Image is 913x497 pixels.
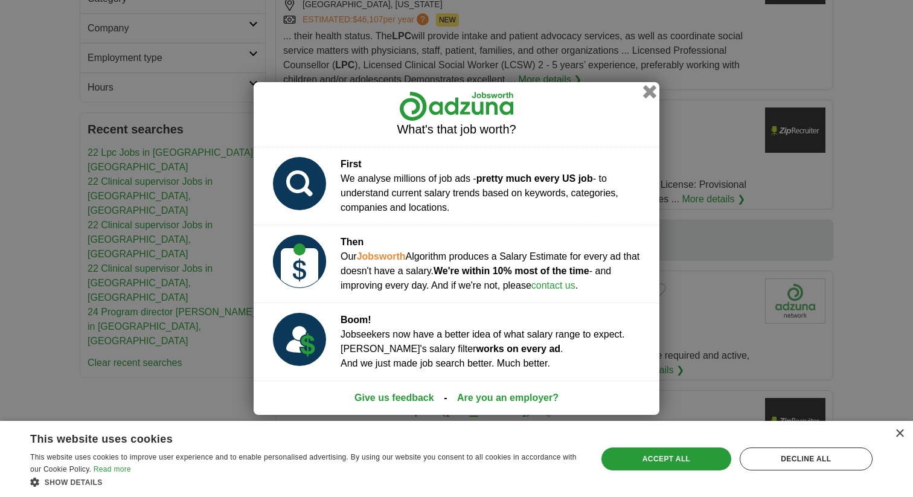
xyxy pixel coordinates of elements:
[740,447,873,470] div: Decline all
[341,237,364,247] strong: Then
[273,235,326,288] img: salary_prediction_2_USD.svg
[273,157,326,210] img: salary_prediction_1.svg
[341,313,625,371] div: Jobseekers now have a better idea of what salary range to expect. [PERSON_NAME]'s salary filter ....
[531,280,575,290] a: contact us
[895,429,904,438] div: Close
[457,391,559,405] a: Are you an employer?
[444,391,447,405] span: -
[601,447,731,470] div: Accept all
[354,391,434,405] a: Give us feedback
[341,235,650,293] div: Our Algorithm produces a Salary Estimate for every ad that doesn't have a salary. - and improving...
[30,453,577,473] span: This website uses cookies to improve user experience and to enable personalised advertising. By u...
[341,315,371,325] strong: Boom!
[341,159,362,169] strong: First
[94,465,131,473] a: Read more, opens a new window
[30,428,550,446] div: This website uses cookies
[263,122,650,137] h2: What's that job worth?
[357,251,406,261] strong: Jobsworth
[45,478,103,487] span: Show details
[476,173,593,184] strong: pretty much every US job
[341,157,650,215] div: We analyse millions of job ads - - to understand current salary trends based on keywords, categor...
[273,313,326,366] img: salary_prediction_3_USD.svg
[30,476,580,488] div: Show details
[476,344,560,354] strong: works on every ad
[434,266,589,276] strong: We're within 10% most of the time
